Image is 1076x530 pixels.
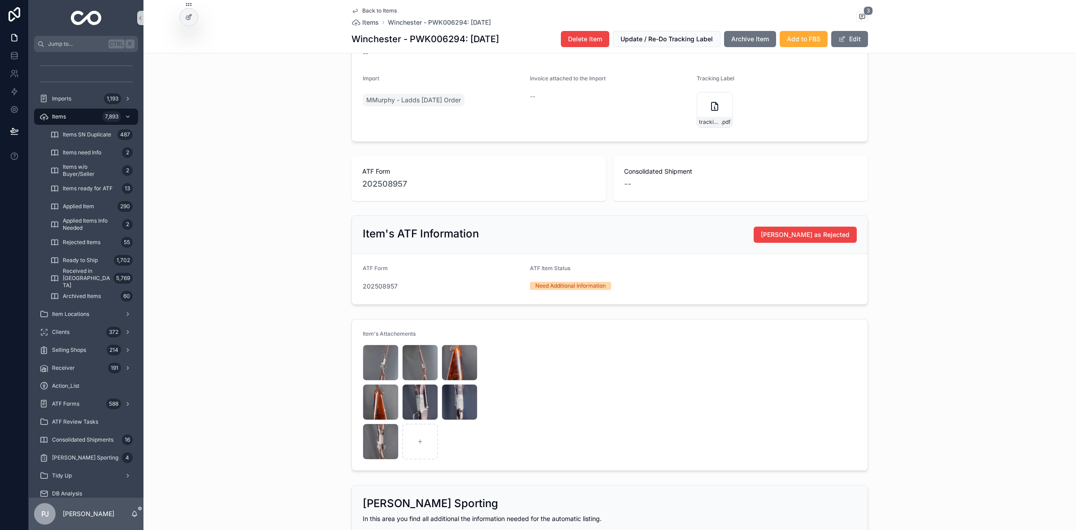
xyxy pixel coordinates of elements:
[45,216,138,232] a: Applied Items Info Needed2
[114,255,133,266] div: 1,702
[363,49,368,58] span: --
[106,327,121,337] div: 372
[831,31,868,47] button: Edit
[363,227,479,241] h2: Item's ATF Information
[52,346,86,354] span: Selling Shops
[121,291,133,302] div: 60
[697,75,734,82] span: Tracking Label
[63,509,114,518] p: [PERSON_NAME]
[122,183,133,194] div: 13
[45,252,138,268] a: Ready to Ship1,702
[45,180,138,197] a: Items ready for ATF13
[34,360,138,376] a: Receiver191
[388,18,491,27] a: Winchester - PWK006294: [DATE]
[108,363,121,373] div: 191
[568,35,602,44] span: Delete Item
[34,324,138,340] a: Clients372
[52,418,98,425] span: ATF Review Tasks
[107,345,121,355] div: 214
[63,203,94,210] span: Applied Item
[126,40,134,48] span: K
[363,94,464,106] a: MMurphy - Ladds [DATE] Order
[52,329,69,336] span: Clients
[34,396,138,412] a: ATF Forms588
[362,167,595,176] span: ATF Form
[52,364,75,372] span: Receiver
[41,508,49,519] span: PJ
[530,92,535,101] span: --
[63,239,100,246] span: Rejected Items
[721,118,730,126] span: .pdf
[34,432,138,448] a: Consolidated Shipments16
[561,31,609,47] button: Delete Item
[122,452,133,463] div: 4
[363,330,416,337] span: Item's Attachements
[45,234,138,250] a: Rejected Items55
[535,282,606,290] div: Need Additional Information
[117,129,133,140] div: 487
[63,149,101,156] span: Items need Info
[52,490,82,497] span: DB Analysis
[624,178,631,190] span: --
[122,219,133,230] div: 2
[724,31,776,47] button: Archive Item
[52,400,79,407] span: ATF Forms
[45,198,138,215] a: Applied Item290
[52,95,71,102] span: Imports
[363,282,398,291] a: 202508957
[121,237,133,248] div: 55
[620,35,713,44] span: Update / Re-Do Tracking Label
[63,217,118,232] span: Applied Items Info Needed
[363,515,602,522] span: In this area you find all additional the information needed for the automatic listing.
[108,39,125,48] span: Ctrl
[34,91,138,107] a: Imports1,193
[45,162,138,179] a: Items w/o Buyer/Seller2
[754,227,857,243] button: [PERSON_NAME] as Rejected
[52,311,89,318] span: Item Locations
[34,36,138,52] button: Jump to...CtrlK
[45,127,138,143] a: Items SN Duplicate487
[52,472,72,479] span: Tidy Up
[117,201,133,212] div: 290
[52,113,66,120] span: Items
[34,450,138,466] a: [PERSON_NAME] Sporting4
[863,6,873,15] span: 3
[63,185,113,192] span: Items ready for ATF
[780,31,828,47] button: Add to FBS
[34,342,138,358] a: Selling Shops214
[530,75,606,82] span: Invoice attached to the Import
[106,399,121,409] div: 588
[351,7,397,14] a: Back to Items
[45,145,138,161] a: Items need Info2
[34,486,138,502] a: DB Analysis
[45,288,138,304] a: Archived Items60
[29,52,143,498] div: scrollable content
[362,178,407,190] a: 202508957
[63,267,110,289] span: Received in [GEOGRAPHIC_DATA]
[71,11,102,25] img: App logo
[45,270,138,286] a: Received in [GEOGRAPHIC_DATA]5,769
[63,257,98,264] span: Ready to Ship
[530,265,570,272] span: ATF Item Status
[363,496,498,511] h2: [PERSON_NAME] Sporting
[34,378,138,394] a: Action_List
[34,468,138,484] a: Tidy Up
[63,163,118,178] span: Items w/o Buyer/Seller
[363,75,379,82] span: Import
[787,35,820,44] span: Add to FBS
[761,230,850,239] span: [PERSON_NAME] as Rejected
[351,18,379,27] a: Items
[362,7,397,14] span: Back to Items
[362,18,379,27] span: Items
[52,454,118,461] span: [PERSON_NAME] Sporting
[366,96,461,105] span: MMurphy - Ladds [DATE] Order
[63,293,101,300] span: Archived Items
[624,167,857,176] span: Consolidated Shipment
[63,131,111,138] span: Items SN Duplicate
[731,35,769,44] span: Archive Item
[699,118,721,126] span: tracking_label
[113,273,133,284] div: 5,769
